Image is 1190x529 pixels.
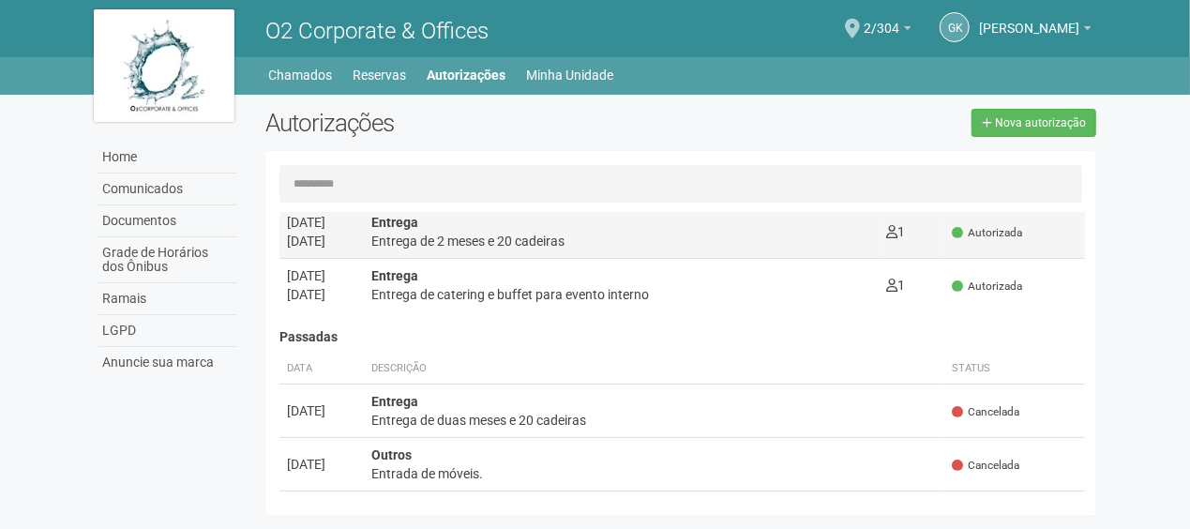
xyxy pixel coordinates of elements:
th: Descrição [364,354,945,385]
strong: Outros [371,501,412,516]
div: [DATE] [287,401,356,420]
a: GK [940,12,970,42]
a: Grade de Horários dos Ônibus [98,237,237,283]
a: Minha Unidade [527,62,614,88]
div: Entrega de 2 meses e 20 cadeiras [371,232,871,250]
div: Entrada de móveis. [371,464,938,483]
span: 1 [886,278,905,293]
div: Entrega de duas meses e 20 cadeiras [371,411,938,430]
div: [DATE] [287,266,356,285]
img: logo.jpg [94,9,234,122]
span: Cancelada [952,404,1019,420]
span: O2 Corporate & Offices [265,18,489,44]
a: [PERSON_NAME] [979,23,1092,38]
div: [DATE] [287,285,356,304]
a: Reservas [354,62,407,88]
div: [DATE] [287,213,356,232]
strong: Entrega [371,394,418,409]
span: Cancelada [952,458,1019,474]
a: LGPD [98,315,237,347]
div: [DATE] [287,455,356,474]
h2: Autorizações [265,109,667,137]
span: Nova autorização [995,116,1086,129]
strong: Entrega [371,268,418,283]
a: Anuncie sua marca [98,347,237,378]
a: Documentos [98,205,237,237]
span: Autorizada [952,279,1022,295]
span: 1 [886,224,905,239]
span: Autorizada [952,225,1022,241]
a: 2/304 [864,23,911,38]
a: Autorizações [428,62,506,88]
a: Chamados [269,62,333,88]
th: Data [279,354,364,385]
div: [DATE] [287,232,356,250]
h4: Passadas [279,330,1086,344]
span: Gleice Kelly [979,3,1079,36]
a: Nova autorização [972,109,1096,137]
a: Home [98,142,237,174]
div: Entrega de catering e buffet para evento interno [371,285,871,304]
th: Status [944,354,1085,385]
a: Ramais [98,283,237,315]
strong: Outros [371,447,412,462]
span: 2/304 [864,3,899,36]
strong: Entrega [371,215,418,230]
a: Comunicados [98,174,237,205]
